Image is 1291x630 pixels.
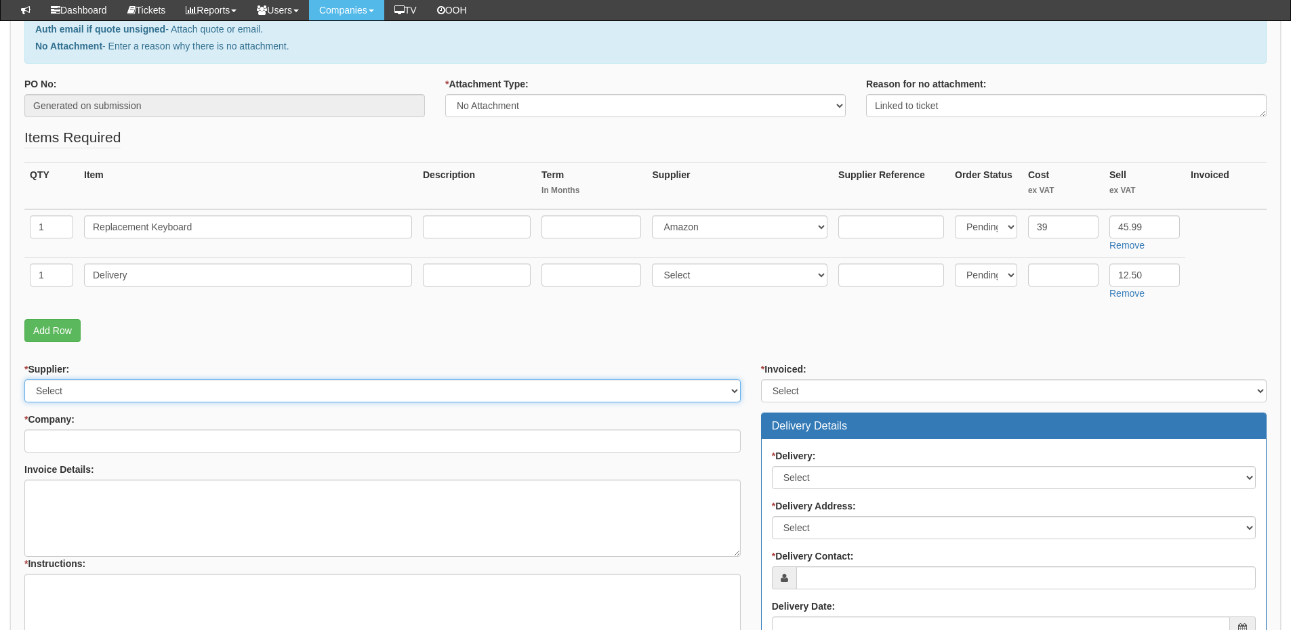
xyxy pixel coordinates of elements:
[772,499,856,513] label: Delivery Address:
[647,162,833,209] th: Supplier
[772,449,816,463] label: Delivery:
[1104,162,1185,209] th: Sell
[761,362,806,376] label: Invoiced:
[772,549,854,563] label: Delivery Contact:
[417,162,536,209] th: Description
[772,420,1256,432] h3: Delivery Details
[1028,185,1099,196] small: ex VAT
[1023,162,1104,209] th: Cost
[79,162,417,209] th: Item
[1109,288,1145,299] a: Remove
[949,162,1023,209] th: Order Status
[541,185,641,196] small: In Months
[24,127,121,148] legend: Items Required
[24,413,75,426] label: Company:
[35,41,102,51] b: No Attachment
[24,557,85,570] label: Instructions:
[866,77,986,91] label: Reason for no attachment:
[35,39,1256,53] p: - Enter a reason why there is no attachment.
[1185,162,1267,209] th: Invoiced
[445,77,529,91] label: Attachment Type:
[833,162,949,209] th: Supplier Reference
[772,600,835,613] label: Delivery Date:
[1109,185,1180,196] small: ex VAT
[24,77,56,91] label: PO No:
[24,362,69,376] label: Supplier:
[1109,240,1145,251] a: Remove
[35,24,165,35] b: Auth email if quote unsigned
[24,319,81,342] a: Add Row
[24,463,94,476] label: Invoice Details:
[24,162,79,209] th: QTY
[35,22,1256,36] p: - Attach quote or email.
[536,162,647,209] th: Term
